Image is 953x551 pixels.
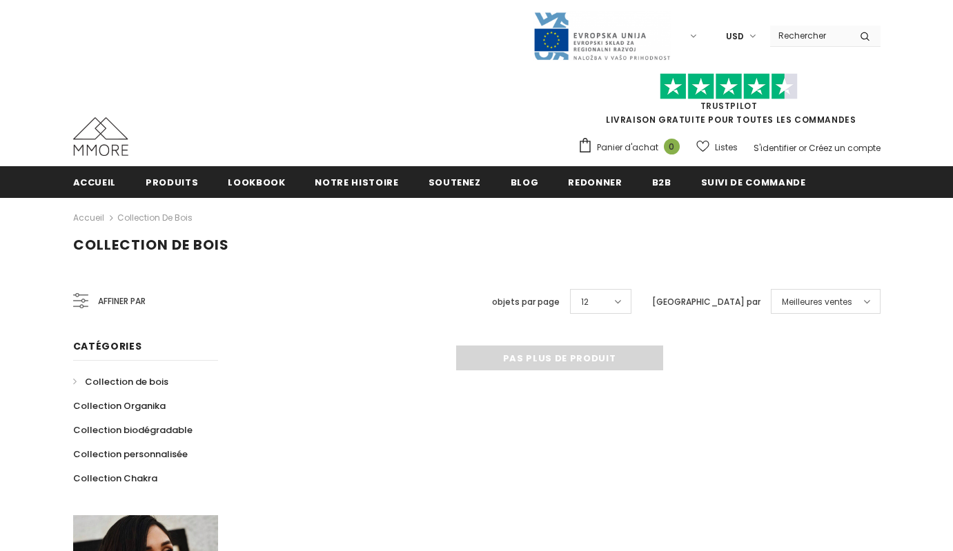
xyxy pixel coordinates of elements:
a: Panier d'achat 0 [578,137,687,158]
span: Listes [715,141,738,154]
span: Notre histoire [315,176,398,189]
span: Catégories [73,339,142,353]
span: 0 [664,139,680,154]
span: Produits [146,176,198,189]
a: Collection Organika [73,394,166,418]
label: objets par page [492,295,560,309]
span: Lookbook [228,176,285,189]
span: Accueil [73,176,117,189]
span: Collection de bois [85,375,168,388]
span: soutenez [429,176,481,189]
span: USD [726,30,744,43]
span: Suivi de commande [701,176,806,189]
span: Redonner [568,176,622,189]
span: Meilleures ventes [782,295,852,309]
span: Blog [511,176,539,189]
span: Collection biodégradable [73,423,193,437]
a: Collection Chakra [73,466,157,490]
span: LIVRAISON GRATUITE POUR TOUTES LES COMMANDES [578,79,881,126]
a: Accueil [73,166,117,197]
a: TrustPilot [700,100,758,112]
span: B2B [652,176,671,189]
a: Redonner [568,166,622,197]
a: S'identifier [754,142,796,154]
a: soutenez [429,166,481,197]
a: Produits [146,166,198,197]
img: Cas MMORE [73,117,128,156]
span: Collection Chakra [73,472,157,485]
input: Search Site [770,26,849,46]
a: B2B [652,166,671,197]
a: Notre histoire [315,166,398,197]
a: Lookbook [228,166,285,197]
span: Collection de bois [73,235,229,254]
a: Collection de bois [117,212,193,223]
a: Accueil [73,210,104,226]
img: Javni Razpis [533,11,671,61]
span: Collection personnalisée [73,448,188,461]
a: Blog [511,166,539,197]
span: 12 [581,295,589,309]
a: Collection de bois [73,370,168,394]
a: Collection personnalisée [73,442,188,466]
span: Collection Organika [73,399,166,412]
img: Faites confiance aux étoiles pilotes [660,73,798,100]
span: Panier d'achat [597,141,658,154]
span: or [798,142,807,154]
a: Javni Razpis [533,30,671,41]
a: Collection biodégradable [73,418,193,442]
span: Affiner par [98,294,146,309]
a: Listes [696,135,738,159]
a: Créez un compte [809,142,881,154]
a: Suivi de commande [701,166,806,197]
label: [GEOGRAPHIC_DATA] par [652,295,760,309]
